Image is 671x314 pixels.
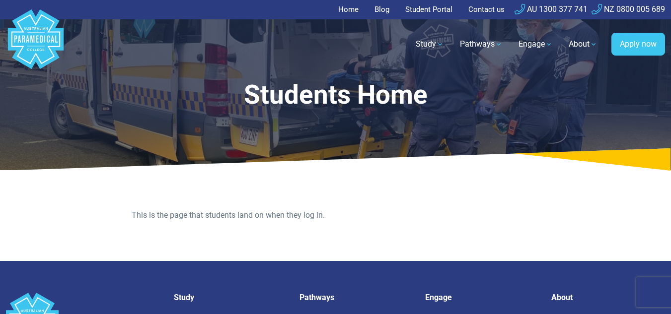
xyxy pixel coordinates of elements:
a: Study [410,30,450,58]
a: About [563,30,603,58]
a: AU 1300 377 741 [515,4,588,14]
h5: Engage [425,293,539,302]
a: Pathways [454,30,509,58]
a: Australian Paramedical College [6,19,66,69]
h5: Pathways [299,293,413,302]
a: NZ 0800 005 689 [592,4,665,14]
a: Apply now [611,33,665,56]
h5: About [551,293,665,302]
p: This is the page that students land on when they log in. [132,209,540,221]
a: Engage [513,30,559,58]
h5: Study [174,293,288,302]
h1: Students Home [88,79,583,111]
